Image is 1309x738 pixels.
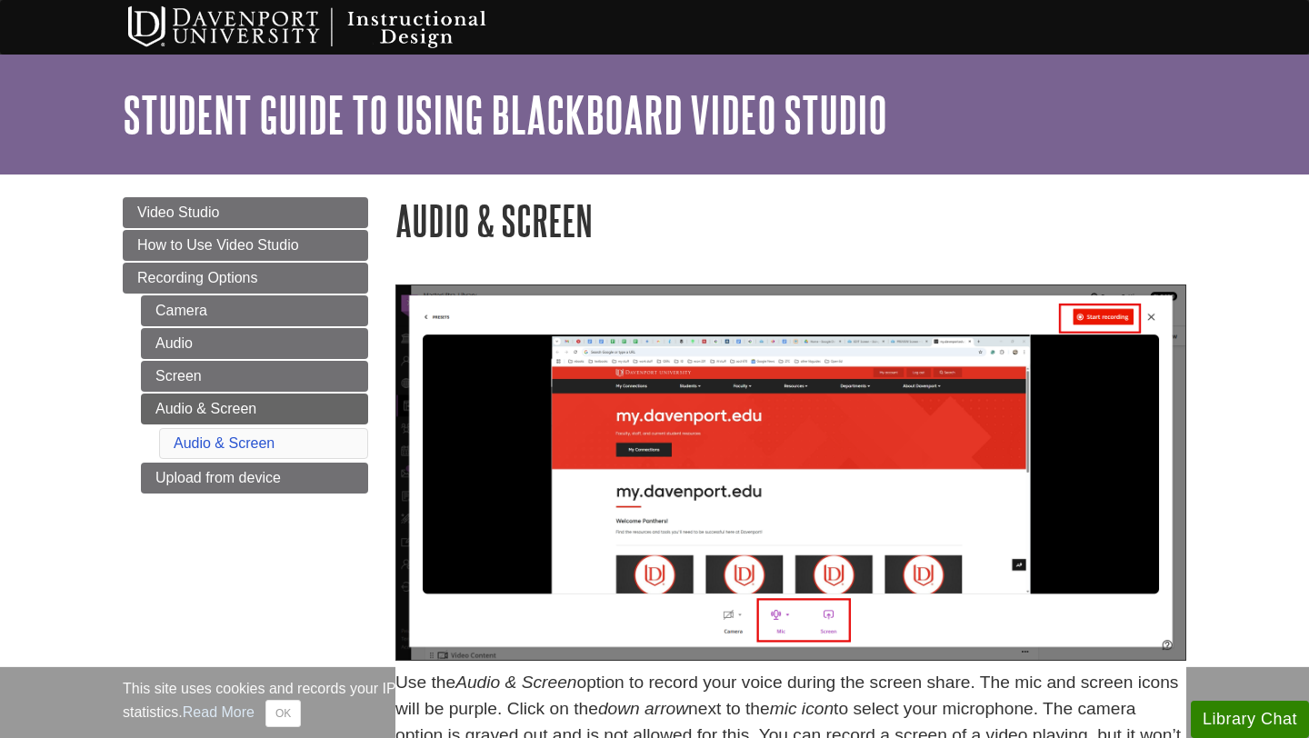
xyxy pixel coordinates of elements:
a: Student Guide to Using Blackboard Video Studio [123,86,887,143]
img: audio and screen [395,284,1186,661]
h1: Audio & Screen [395,197,1186,244]
a: Recording Options [123,263,368,294]
a: Video Studio [123,197,368,228]
a: Upload from device [141,463,368,494]
div: This site uses cookies and records your IP address for usage statistics. Additionally, we use Goo... [123,678,1186,727]
button: Library Chat [1191,701,1309,738]
span: Video Studio [137,204,219,220]
span: Recording Options [137,270,258,285]
a: Audio & Screen [141,394,368,424]
span: How to Use Video Studio [137,237,299,253]
div: Guide Page Menu [123,197,368,494]
a: How to Use Video Studio [123,230,368,261]
a: Camera [141,295,368,326]
em: Audio & Screen [455,673,576,692]
img: Davenport University Instructional Design [114,5,550,50]
a: Audio & Screen [174,435,275,451]
em: mic icon [770,699,834,718]
button: Close [265,700,301,727]
em: down arrow [598,699,688,718]
a: Audio [141,328,368,359]
a: Read More [183,704,255,720]
a: Screen [141,361,368,392]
